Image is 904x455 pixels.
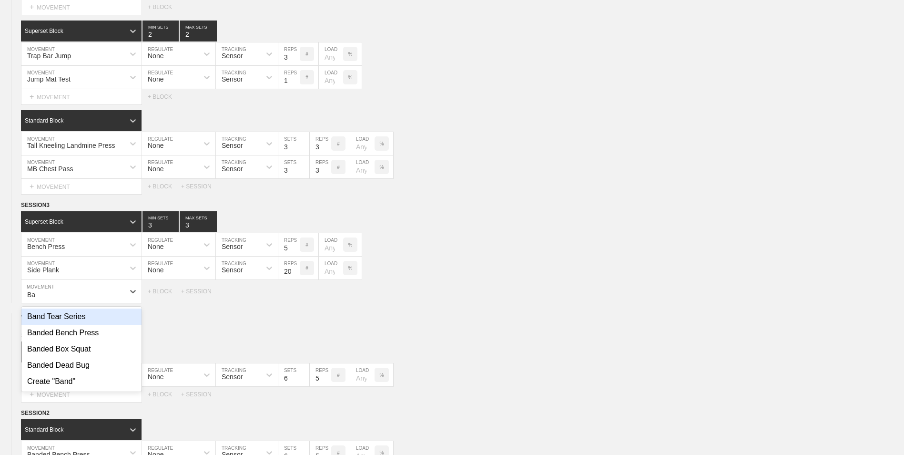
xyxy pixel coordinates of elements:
div: Sensor [222,52,243,60]
div: None [148,373,163,381]
input: Any [350,132,375,155]
div: Sensor [222,243,243,250]
div: Sensor [222,142,243,149]
div: + SESSION [181,391,219,398]
p: % [380,141,384,146]
div: None [148,266,163,274]
input: None [180,211,217,232]
span: + [30,390,34,398]
div: + BLOCK [148,183,181,190]
input: Any [319,42,343,65]
span: + [30,182,34,190]
p: % [348,75,353,80]
p: % [348,52,353,57]
div: MOVEMENT [21,387,142,403]
p: % [348,242,353,248]
input: Any [319,257,343,279]
div: Tall Kneeling Landmine Press [27,142,115,149]
div: None [148,75,163,83]
div: Sensor [222,266,243,274]
div: Sensor [222,165,243,173]
div: Band Tear Series [21,309,142,325]
div: MB Chest Pass [27,165,73,173]
div: Standard Block [25,426,63,433]
p: # [337,372,340,378]
div: Create "Band" [21,373,142,390]
p: # [337,165,340,170]
div: None [148,52,163,60]
p: % [380,372,384,378]
span: SESSION 3 [21,202,50,208]
div: Superset Block [25,28,63,34]
div: Banded Dead Bug [21,357,142,373]
span: + [30,93,34,101]
div: Trap Bar Jump [27,52,71,60]
span: SESSION 1 [21,332,50,339]
input: Any [319,66,343,89]
div: + BLOCK [148,4,181,10]
div: + BLOCK [148,288,181,295]
div: + BLOCK [148,391,181,398]
div: Superset Block [25,218,63,225]
div: MOVEMENT [21,179,142,195]
div: None [148,142,163,149]
div: MOVEMENT [21,89,142,105]
div: None [148,165,163,173]
div: Jump Mat Test [27,75,71,83]
span: + [30,3,34,11]
div: None [148,243,163,250]
div: Bench Press [27,243,65,250]
div: Sensor [222,373,243,381]
input: None [180,21,217,41]
div: + BLOCK [148,93,181,100]
input: Any [350,155,375,178]
p: % [348,266,353,271]
div: Banded Bench Press [21,325,142,341]
div: Side Plank [27,266,59,274]
div: Banded Box Squat [21,341,142,357]
input: Any [319,233,343,256]
p: # [337,141,340,146]
div: Standard Block [25,117,63,124]
div: + SESSION [181,288,219,295]
div: Sensor [222,75,243,83]
div: + SESSION [181,183,219,190]
p: % [380,165,384,170]
iframe: Chat Widget [856,409,904,455]
p: # [305,266,308,271]
p: # [305,242,308,248]
p: # [305,75,308,80]
span: SESSION 2 [21,410,50,416]
p: # [305,52,308,57]
span: WEEK 2 [21,313,58,324]
input: Any [350,363,375,386]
